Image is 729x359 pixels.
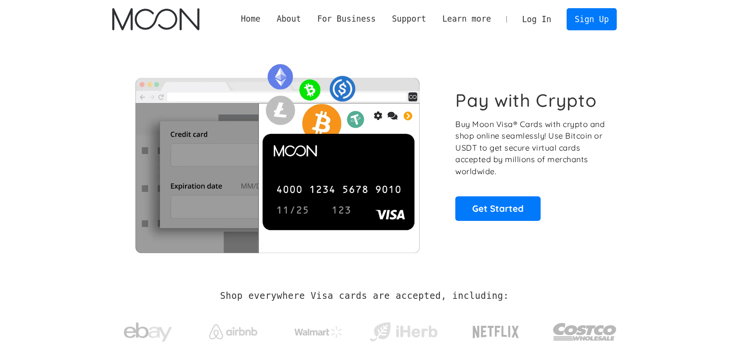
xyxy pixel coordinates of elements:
img: ebay [124,317,172,347]
img: Netflix [472,320,520,344]
a: Get Started [455,196,541,220]
div: About [277,13,301,25]
p: Buy Moon Visa® Cards with crypto and shop online seamlessly! Use Bitcoin or USDT to get secure vi... [455,118,606,178]
div: For Business [309,13,384,25]
img: Airbnb [209,324,257,339]
a: Netflix [453,310,539,349]
div: Learn more [442,13,491,25]
div: Learn more [434,13,499,25]
h2: Shop everywhere Visa cards are accepted, including: [220,291,509,301]
a: Log In [514,9,559,30]
a: iHerb [368,310,439,349]
img: Moon Logo [112,8,199,30]
a: Home [233,13,268,25]
img: Costco [553,314,617,350]
img: iHerb [368,320,439,345]
a: Walmart [282,317,354,343]
div: Support [392,13,426,25]
a: Sign Up [567,8,617,30]
a: ebay [112,308,184,352]
a: Costco [553,304,617,355]
a: Airbnb [197,315,269,344]
div: About [268,13,309,25]
a: home [112,8,199,30]
img: Walmart [294,326,343,338]
h1: Pay with Crypto [455,90,597,111]
div: For Business [317,13,375,25]
div: Support [384,13,434,25]
img: Moon Cards let you spend your crypto anywhere Visa is accepted. [112,57,442,253]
